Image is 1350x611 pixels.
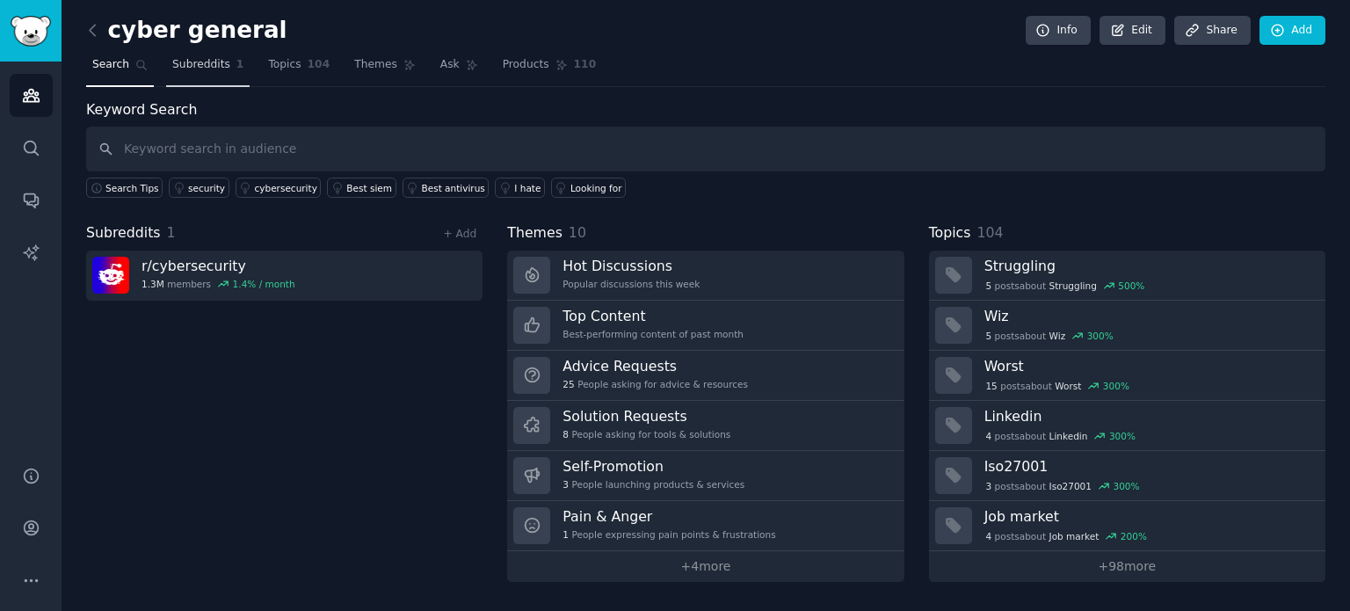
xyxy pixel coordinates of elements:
h3: Top Content [562,307,744,325]
div: Best siem [346,182,392,194]
span: 1 [562,528,569,541]
a: Job market4postsaboutJob market200% [929,501,1325,551]
div: 1.4 % / month [233,278,295,290]
span: 10 [569,224,586,241]
a: Iso270013postsaboutIso27001300% [929,451,1325,501]
h3: Pain & Anger [562,507,775,526]
h3: Job market [984,507,1313,526]
span: 4 [985,530,991,542]
span: Themes [507,222,562,244]
span: Topics [929,222,971,244]
div: 300 % [1113,480,1139,492]
span: Subreddits [86,222,161,244]
a: r/cybersecurity1.3Mmembers1.4% / month [86,251,483,301]
div: Best-performing content of past month [562,328,744,340]
div: Best antivirus [422,182,485,194]
h2: cyber general [86,17,287,45]
a: Looking for [551,178,626,198]
div: People launching products & services [562,478,744,491]
div: post s about [984,328,1115,344]
div: 300 % [1109,430,1136,442]
span: Search Tips [105,182,159,194]
a: Worst15postsaboutWorst300% [929,351,1325,401]
a: +98more [929,551,1325,582]
h3: Solution Requests [562,407,730,426]
span: 5 [985,330,991,342]
h3: Wiz [984,307,1313,325]
a: Search [86,51,154,87]
a: Solution Requests8People asking for tools & solutions [507,401,904,451]
a: Struggling5postsaboutStruggling500% [929,251,1325,301]
a: Self-Promotion3People launching products & services [507,451,904,501]
div: security [188,182,225,194]
a: Themes [348,51,422,87]
h3: Worst [984,357,1313,375]
span: Products [503,57,549,73]
h3: Advice Requests [562,357,748,375]
a: +4more [507,551,904,582]
span: Linkedin [1049,430,1088,442]
a: Linkedin4postsaboutLinkedin300% [929,401,1325,451]
span: 104 [308,57,330,73]
h3: Struggling [984,257,1313,275]
span: Topics [268,57,301,73]
div: post s about [984,278,1146,294]
div: People asking for advice & resources [562,378,748,390]
a: Add [1259,16,1325,46]
div: post s about [984,428,1137,444]
a: Share [1174,16,1250,46]
div: Looking for [570,182,622,194]
div: members [142,278,295,290]
span: 8 [562,428,569,440]
img: cybersecurity [92,257,129,294]
a: Hot DiscussionsPopular discussions this week [507,251,904,301]
span: 3 [985,480,991,492]
span: Struggling [1049,280,1097,292]
a: Advice Requests25People asking for advice & resources [507,351,904,401]
span: 3 [562,478,569,491]
div: cybersecurity [255,182,317,194]
span: 104 [976,224,1003,241]
a: Info [1026,16,1091,46]
span: Iso27001 [1049,480,1092,492]
span: 25 [562,378,574,390]
img: GummySearch logo [11,16,51,47]
a: Best antivirus [403,178,490,198]
h3: Linkedin [984,407,1313,426]
a: security [169,178,229,198]
div: post s about [984,528,1149,544]
div: People expressing pain points & frustrations [562,528,775,541]
a: Topics104 [262,51,336,87]
span: Subreddits [172,57,230,73]
div: 300 % [1103,380,1129,392]
span: 15 [985,380,997,392]
a: cybersecurity [236,178,322,198]
div: People asking for tools & solutions [562,428,730,440]
input: Keyword search in audience [86,127,1325,171]
div: post s about [984,378,1131,394]
a: Top ContentBest-performing content of past month [507,301,904,351]
div: Popular discussions this week [562,278,700,290]
a: Subreddits1 [166,51,250,87]
span: 1.3M [142,278,164,290]
span: 1 [167,224,176,241]
a: Pain & Anger1People expressing pain points & frustrations [507,501,904,551]
h3: Hot Discussions [562,257,700,275]
div: 300 % [1087,330,1114,342]
a: Wiz5postsaboutWiz300% [929,301,1325,351]
span: Ask [440,57,460,73]
h3: r/ cybersecurity [142,257,295,275]
div: 500 % [1118,280,1144,292]
a: Edit [1100,16,1165,46]
span: 110 [574,57,597,73]
a: + Add [443,228,476,240]
span: 4 [985,430,991,442]
a: Products110 [497,51,602,87]
a: I hate [495,178,545,198]
span: Job market [1049,530,1100,542]
span: Search [92,57,129,73]
label: Keyword Search [86,101,197,118]
span: 1 [236,57,244,73]
span: Themes [354,57,397,73]
div: 200 % [1121,530,1147,542]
